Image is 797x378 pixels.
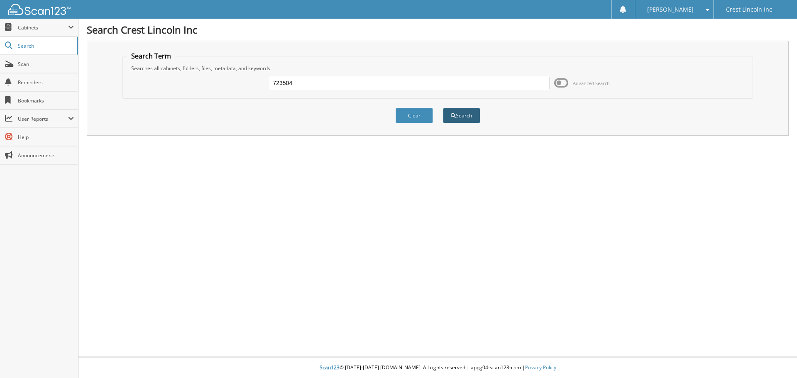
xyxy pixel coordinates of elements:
[443,108,480,123] button: Search
[525,364,556,371] a: Privacy Policy
[87,23,789,37] h1: Search Crest Lincoln Inc
[18,24,68,31] span: Cabinets
[647,7,694,12] span: [PERSON_NAME]
[755,338,797,378] iframe: Chat Widget
[18,115,68,122] span: User Reports
[18,152,74,159] span: Announcements
[8,4,71,15] img: scan123-logo-white.svg
[78,358,797,378] div: © [DATE]-[DATE] [DOMAIN_NAME]. All rights reserved | appg04-scan123-com |
[320,364,340,371] span: Scan123
[396,108,433,123] button: Clear
[726,7,772,12] span: Crest Lincoln Inc
[573,80,610,86] span: Advanced Search
[18,97,74,104] span: Bookmarks
[18,61,74,68] span: Scan
[127,51,175,61] legend: Search Term
[127,65,749,72] div: Searches all cabinets, folders, files, metadata, and keywords
[18,134,74,141] span: Help
[18,42,73,49] span: Search
[18,79,74,86] span: Reminders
